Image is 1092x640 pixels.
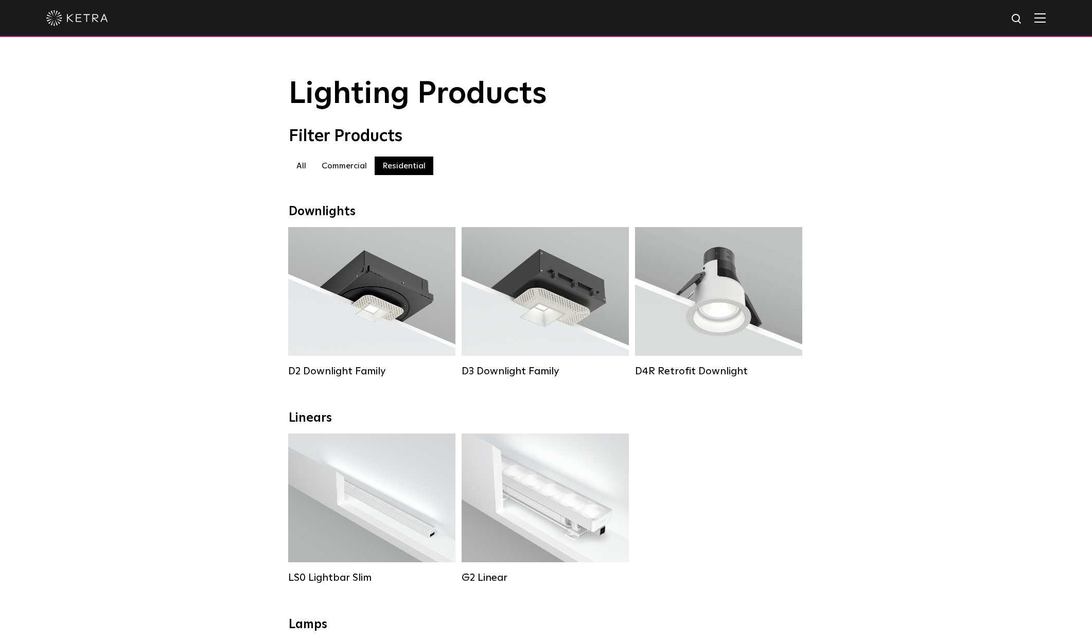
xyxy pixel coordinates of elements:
img: Hamburger%20Nav.svg [1034,13,1046,23]
span: Lighting Products [289,79,547,110]
div: Downlights [289,204,803,219]
div: Linears [289,411,803,426]
label: Residential [375,157,433,175]
div: G2 Linear [462,572,629,584]
div: D3 Downlight Family [462,365,629,377]
a: D4R Retrofit Downlight Lumen Output:800Colors:White / BlackBeam Angles:15° / 25° / 40° / 60°Watta... [635,227,802,376]
a: D2 Downlight Family Lumen Output:1200Colors:White / Black / Gloss Black / Silver / Bronze / Silve... [288,227,455,376]
div: D2 Downlight Family [288,365,455,377]
div: D4R Retrofit Downlight [635,365,802,377]
a: G2 Linear Lumen Output:400 / 700 / 1000Colors:WhiteBeam Angles:Flood / [GEOGRAPHIC_DATA] / Narrow... [462,434,629,583]
div: Filter Products [289,127,803,146]
img: ketra-logo-2019-white [46,10,108,26]
label: Commercial [314,157,375,175]
a: LS0 Lightbar Slim Lumen Output:200 / 350Colors:White / BlackControl:X96 Controller [288,434,455,583]
img: search icon [1011,13,1024,26]
div: LS0 Lightbar Slim [288,572,455,584]
div: Lamps [289,617,803,632]
a: D3 Downlight Family Lumen Output:700 / 900 / 1100Colors:White / Black / Silver / Bronze / Paintab... [462,227,629,376]
label: All [289,157,314,175]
